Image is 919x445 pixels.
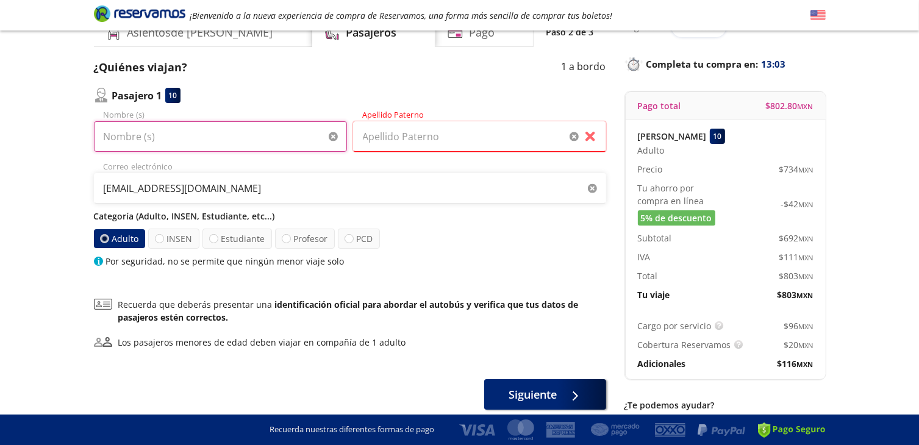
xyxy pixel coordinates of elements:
p: Pago total [638,99,681,112]
span: $ 20 [784,338,814,351]
span: $ 111 [779,251,814,263]
small: MXN [799,322,814,331]
p: Paso 2 de 3 [546,26,594,38]
p: Adicionales [638,357,686,370]
h4: Asientos de [PERSON_NAME] [127,24,273,41]
span: $ 96 [784,319,814,332]
span: 5% de descuento [641,212,712,224]
span: $ 116 [778,357,814,370]
small: MXN [799,341,814,350]
p: Pasajero 1 [112,88,162,103]
p: Cobertura Reservamos [638,338,731,351]
small: MXN [797,360,814,369]
p: Precio [638,163,663,176]
p: Subtotal [638,232,672,244]
p: 1 a bordo [562,59,606,76]
p: Recuerda que deberás presentar una [118,298,606,324]
p: Total [638,269,658,282]
label: PCD [338,229,380,249]
label: Adulto [93,229,145,248]
small: MXN [799,234,814,243]
p: Tu ahorro por compra en línea [638,182,726,207]
span: $ 803 [779,269,814,282]
span: $ 803 [778,288,814,301]
label: Estudiante [202,229,272,249]
button: English [810,8,826,23]
span: Siguiente [509,386,557,403]
b: identificación oficial para abordar el autobús y verifica que tus datos de pasajeros estén correc... [118,299,579,323]
span: -$ 42 [781,198,814,210]
p: IVA [638,251,651,263]
small: MXN [799,200,814,209]
span: $ 734 [779,163,814,176]
input: Nombre (s) [94,121,347,152]
span: $ 802.80 [766,99,814,112]
a: Brand Logo [94,4,185,26]
input: Correo electrónico [94,173,606,204]
small: MXN [799,272,814,281]
p: Atención a clientes [624,411,826,424]
h4: Pasajeros [346,24,396,41]
label: Profesor [275,229,335,249]
small: MXN [798,102,814,111]
div: 10 [710,129,725,144]
p: Por seguridad, no se permite que ningún menor viaje solo [106,255,345,268]
em: ¡Bienvenido a la nueva experiencia de compra de Reservamos, una forma más sencilla de comprar tus... [190,10,613,21]
p: [PERSON_NAME] [638,130,707,143]
p: Tu viaje [638,288,670,301]
div: 10 [165,88,181,103]
p: Cargo por servicio [638,319,712,332]
small: MXN [799,165,814,174]
small: MXN [797,291,814,300]
p: Completa tu compra en : [624,55,826,73]
p: Recuerda nuestras diferentes formas de pago [270,424,435,436]
i: Brand Logo [94,4,185,23]
span: Adulto [638,144,665,157]
span: $ 692 [779,232,814,244]
button: Siguiente [484,379,606,410]
p: ¿Te podemos ayudar? [624,399,826,411]
input: Apellido Paterno [353,121,606,152]
small: MXN [799,253,814,262]
p: Categoría (Adulto, INSEN, Estudiante, etc...) [94,210,606,222]
h4: Pago [469,24,495,41]
div: Los pasajeros menores de edad deben viajar en compañía de 1 adulto [118,336,406,349]
span: 13:03 [762,57,786,71]
p: ¿Quiénes viajan? [94,59,188,76]
label: INSEN [148,229,199,249]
